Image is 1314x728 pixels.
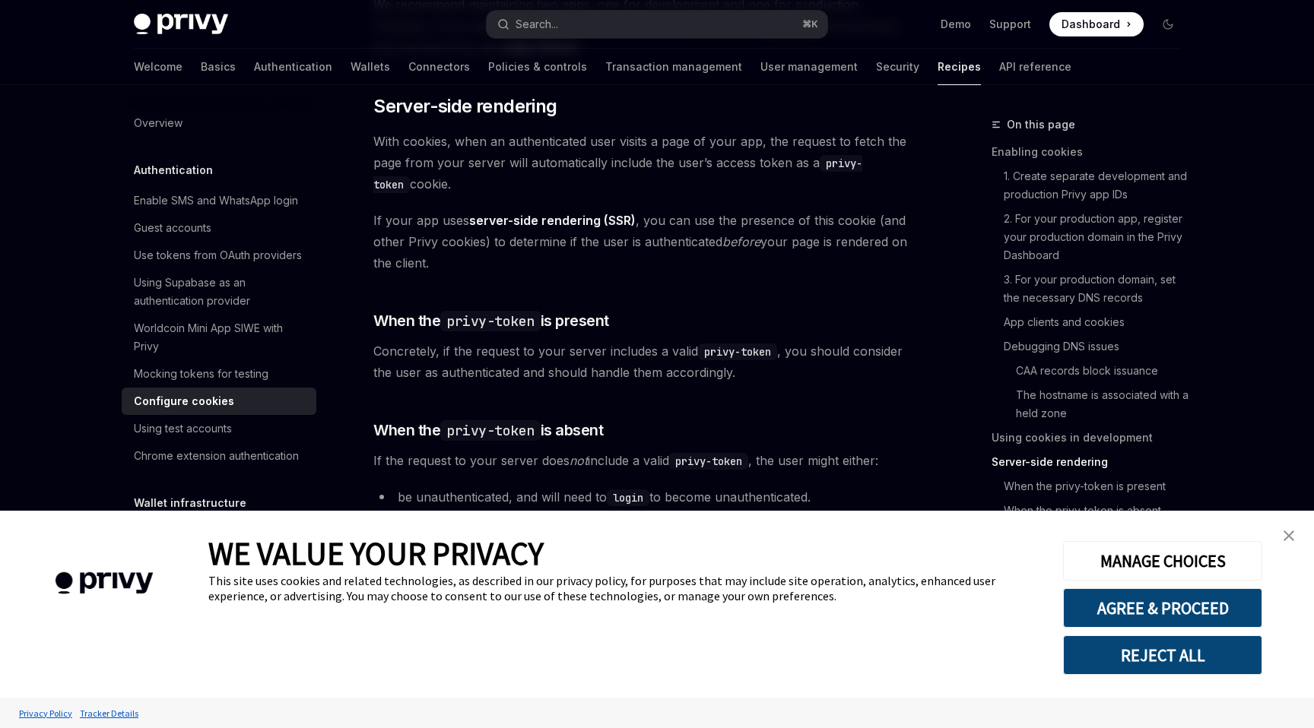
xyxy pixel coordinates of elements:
span: Concretely, if the request to your server includes a valid , you should consider the user as auth... [373,340,922,383]
a: Server-side rendering [992,450,1192,474]
div: Configure cookies [134,392,234,410]
a: CAA records block issuance [1016,359,1192,383]
a: Enable SMS and WhatsApp login [122,187,316,214]
a: Recipes [938,49,981,85]
a: close banner [1274,521,1304,551]
div: Overview [134,114,182,132]
a: Debugging DNS issues [1004,334,1192,359]
a: Wallets [351,49,390,85]
li: be unauthenticated, and will need to to become unauthenticated. [373,486,922,508]
a: App clients and cookies [1004,310,1192,334]
a: Chrome extension authentication [122,442,316,470]
a: 3. For your production domain, set the necessary DNS records [1004,267,1192,310]
div: Using test accounts [134,419,232,438]
img: company logo [23,550,186,616]
button: REJECT ALL [1063,635,1262,675]
div: This site uses cookies and related technologies, as described in our privacy policy, for purposes... [208,573,1040,603]
div: Mocking tokens for testing [134,365,268,383]
code: privy-token [698,343,777,360]
a: Demo [941,17,971,32]
span: If your app uses , you can use the presence of this cookie (and other Privy cookies) to determine... [373,210,922,274]
div: Use tokens from OAuth providers [134,246,302,264]
div: Chrome extension authentication [134,447,299,465]
div: Guest accounts [134,219,211,237]
a: Support [989,17,1031,32]
a: Privacy Policy [15,700,76,726]
a: Connectors [408,49,470,85]
a: Policies & controls [488,49,587,85]
span: When the is present [373,310,609,331]
div: Search... [516,15,558,33]
a: Dashboard [1049,12,1144,36]
a: Guest accounts [122,214,316,242]
button: MANAGE CHOICES [1063,541,1262,581]
h5: Authentication [134,161,213,179]
a: 1. Create separate development and production Privy app IDs [1004,164,1192,207]
a: Enabling cookies [992,140,1192,164]
a: Overview [122,109,316,137]
a: API reference [999,49,1071,85]
button: Toggle dark mode [1156,12,1180,36]
span: If the request to your server does include a valid , the user might either: [373,450,922,471]
img: dark logo [134,14,228,35]
span: Server-side rendering [373,94,557,119]
img: close banner [1284,530,1294,541]
a: 2. For your production app, register your production domain in the Privy Dashboard [1004,207,1192,267]
a: Worldcoin Mini App SIWE with Privy [122,315,316,360]
a: When the privy-token is present [1004,474,1192,499]
em: before [722,234,760,249]
a: Welcome [134,49,182,85]
a: Security [876,49,919,85]
a: Use tokens from OAuth providers [122,242,316,269]
span: When the is absent [373,419,603,441]
button: Search...⌘K [487,11,827,38]
a: Using cookies in development [992,426,1192,450]
span: WE VALUE YOUR PRIVACY [208,533,544,573]
a: Mocking tokens for testing [122,360,316,388]
div: Enable SMS and WhatsApp login [134,191,298,210]
a: User management [760,49,858,85]
span: ⌘ K [802,18,818,30]
a: Transaction management [605,49,742,85]
em: not [570,453,588,468]
span: Dashboard [1062,17,1120,32]
a: Configure cookies [122,388,316,415]
code: privy-token [440,420,541,441]
a: Using test accounts [122,415,316,442]
a: Authentication [254,49,332,85]
a: When the privy-token is absent [1004,499,1192,523]
span: With cookies, when an authenticated user visits a page of your app, the request to fetch the page... [373,131,922,195]
a: Basics [201,49,236,85]
a: Using Supabase as an authentication provider [122,269,316,315]
div: Using Supabase as an authentication provider [134,274,307,310]
span: On this page [1007,116,1075,134]
a: Tracker Details [76,700,142,726]
div: Worldcoin Mini App SIWE with Privy [134,319,307,356]
code: login [607,489,649,506]
a: The hostname is associated with a held zone [1016,383,1192,426]
button: AGREE & PROCEED [1063,588,1262,628]
code: privy-token [669,453,748,470]
strong: server-side rendering (SSR) [469,213,636,228]
h5: Wallet infrastructure [134,494,246,512]
code: privy-token [440,311,541,331]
